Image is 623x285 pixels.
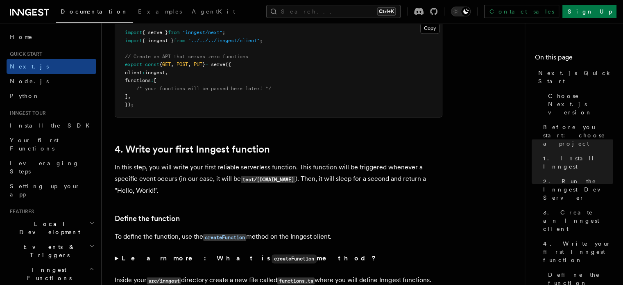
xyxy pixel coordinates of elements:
span: "../../../inngest/client" [188,38,260,43]
a: Setting up your app [7,179,96,202]
span: }); [125,102,134,107]
a: Next.js Quick Start [535,66,613,89]
span: Features [7,208,34,215]
span: Install the SDK [10,122,95,129]
span: Home [10,33,33,41]
a: 1. Install Inngest [540,151,613,174]
span: : [142,70,145,75]
a: AgentKit [187,2,240,22]
span: Documentation [61,8,128,15]
code: createFunction [203,234,246,241]
a: Install the SDK [7,118,96,133]
span: Next.js Quick Start [538,69,613,85]
span: Setting up your app [10,183,80,198]
span: Choose Next.js version [548,92,613,116]
a: 2. Run the Inngest Dev Server [540,174,613,205]
span: 4. Write your first Inngest function [543,239,613,264]
h4: On this page [535,52,613,66]
a: Contact sales [484,5,559,18]
span: = [205,62,208,67]
a: Leveraging Steps [7,156,96,179]
span: , [165,70,168,75]
span: Examples [138,8,182,15]
button: Copy [420,23,439,34]
a: 4. Write your first Inngest function [115,144,270,155]
a: Next.js [7,59,96,74]
span: client [125,70,142,75]
a: Node.js [7,74,96,89]
span: GET [162,62,171,67]
a: Sign Up [562,5,616,18]
code: test/[DOMAIN_NAME] [241,176,295,183]
span: const [145,62,159,67]
span: Next.js [10,63,49,70]
span: Inngest tour [7,110,46,116]
p: To define the function, use the method on the Inngest client. [115,231,442,243]
span: ; [260,38,263,43]
span: export [125,62,142,67]
a: createFunction [203,233,246,240]
span: ({ [225,62,231,67]
span: } [202,62,205,67]
a: 4. Write your first Inngest function [540,236,613,267]
summary: Learn more: What iscreateFunctionmethod? [115,253,442,264]
span: POST [177,62,188,67]
p: In this step, you will write your first reliable serverless function. This function will be trigg... [115,162,442,196]
span: { inngest } [142,38,174,43]
span: , [188,62,191,67]
span: AgentKit [192,8,235,15]
button: Toggle dark mode [451,7,471,16]
span: "inngest/next" [182,30,222,35]
span: functions [125,78,151,83]
span: from [174,38,185,43]
a: Documentation [56,2,133,23]
span: PUT [194,62,202,67]
button: Local Development [7,217,96,239]
span: // Create an API that serves zero functions [125,54,248,59]
span: 3. Create an Inngest client [543,208,613,233]
span: Local Development [7,220,89,236]
span: Events & Triggers [7,243,89,259]
a: Define the function [115,213,180,224]
a: 3. Create an Inngest client [540,205,613,236]
span: : [151,78,154,83]
button: Search...Ctrl+K [266,5,401,18]
span: [ [154,78,156,83]
span: Node.js [10,78,49,84]
a: Python [7,89,96,103]
span: { serve } [142,30,168,35]
span: , [128,93,131,99]
span: 2. Run the Inngest Dev Server [543,177,613,202]
a: Home [7,30,96,44]
button: Events & Triggers [7,239,96,262]
span: import [125,30,142,35]
span: Inngest Functions [7,266,88,282]
span: /* your functions will be passed here later! */ [136,86,271,91]
a: Examples [133,2,187,22]
code: src/inngest [147,277,181,284]
span: { [159,62,162,67]
kbd: Ctrl+K [377,7,396,16]
code: createFunction [272,254,317,263]
span: from [168,30,179,35]
span: 1. Install Inngest [543,154,613,171]
span: Before you start: choose a project [543,123,613,148]
span: , [171,62,174,67]
span: serve [211,62,225,67]
span: Your first Functions [10,137,59,152]
span: ] [125,93,128,99]
a: Your first Functions [7,133,96,156]
span: Python [10,93,40,99]
span: Leveraging Steps [10,160,79,175]
a: Choose Next.js version [545,89,613,120]
span: ; [222,30,225,35]
a: Before you start: choose a project [540,120,613,151]
span: inngest [145,70,165,75]
code: functions.ts [277,277,315,284]
span: Quick start [7,51,42,57]
strong: Learn more: What is method? [122,254,378,262]
span: import [125,38,142,43]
